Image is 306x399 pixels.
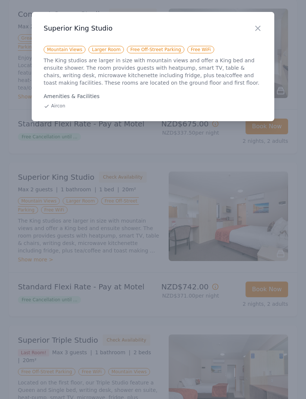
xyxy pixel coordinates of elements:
p: The King studios are larger in size with mountain views and offer a King bed and ensuite shower. ... [44,57,262,87]
span: Free WiFi [187,46,214,53]
div: Amenities & Facilities [44,92,262,100]
span: Aircon [51,103,65,109]
span: Larger Room [88,46,124,53]
span: Mountain Views [44,46,85,53]
h3: Superior King Studio [44,24,262,33]
span: Free Off-Street Parking [127,46,184,53]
